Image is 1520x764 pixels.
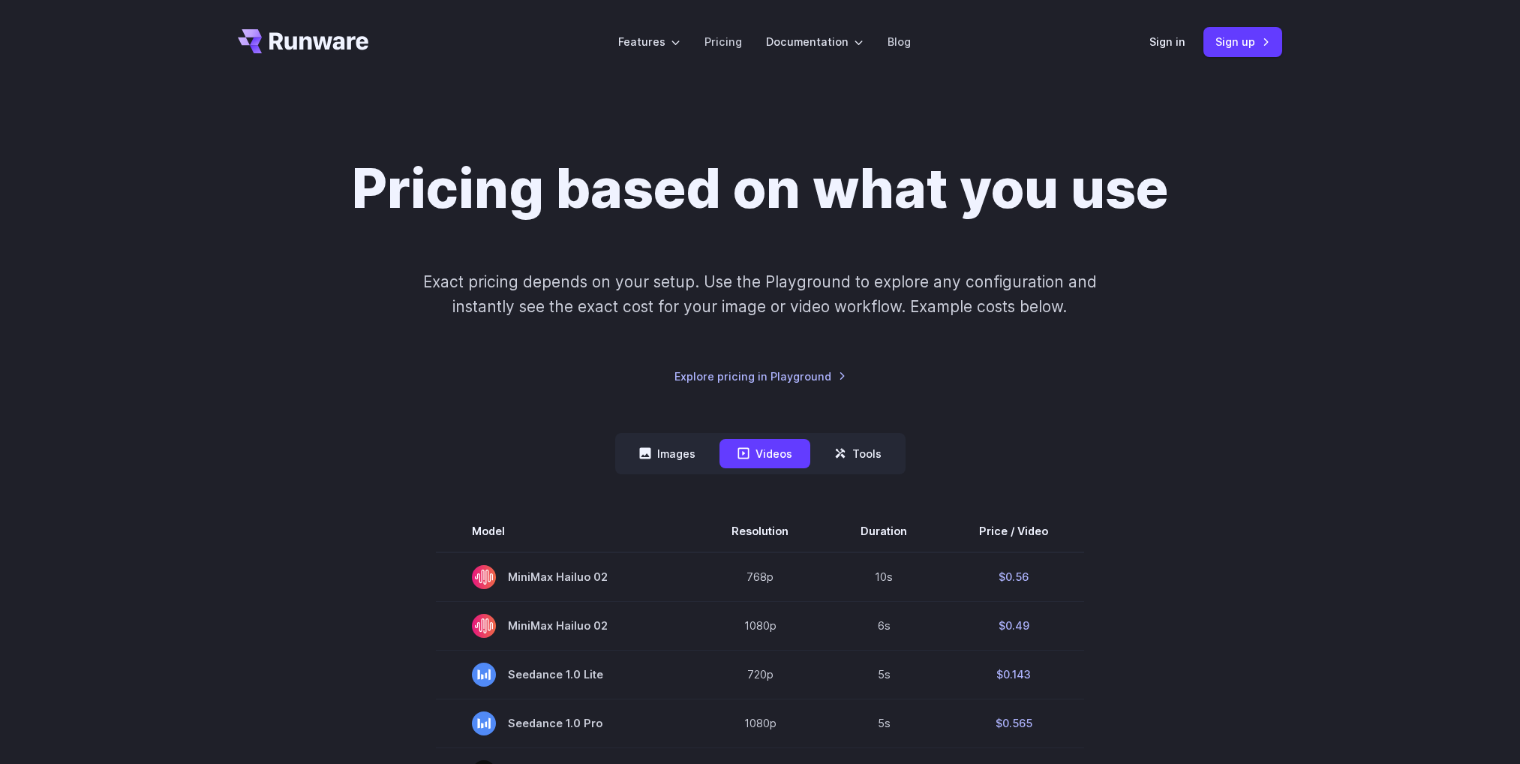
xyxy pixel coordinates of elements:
[695,650,825,699] td: 720p
[943,552,1084,602] td: $0.56
[1149,33,1185,50] a: Sign in
[621,439,713,468] button: Images
[695,510,825,552] th: Resolution
[472,565,659,589] span: MiniMax Hailuo 02
[943,650,1084,699] td: $0.143
[766,33,864,50] label: Documentation
[618,33,680,50] label: Features
[943,510,1084,552] th: Price / Video
[695,699,825,747] td: 1080p
[825,510,943,552] th: Duration
[888,33,911,50] a: Blog
[825,552,943,602] td: 10s
[816,439,900,468] button: Tools
[472,614,659,638] span: MiniMax Hailuo 02
[472,711,659,735] span: Seedance 1.0 Pro
[825,650,943,699] td: 5s
[704,33,742,50] a: Pricing
[1203,27,1282,56] a: Sign up
[395,269,1125,320] p: Exact pricing depends on your setup. Use the Playground to explore any configuration and instantl...
[719,439,810,468] button: Videos
[943,601,1084,650] td: $0.49
[695,601,825,650] td: 1080p
[825,699,943,747] td: 5s
[238,29,368,53] a: Go to /
[825,601,943,650] td: 6s
[352,156,1168,221] h1: Pricing based on what you use
[436,510,695,552] th: Model
[695,552,825,602] td: 768p
[674,368,846,385] a: Explore pricing in Playground
[472,663,659,687] span: Seedance 1.0 Lite
[943,699,1084,747] td: $0.565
